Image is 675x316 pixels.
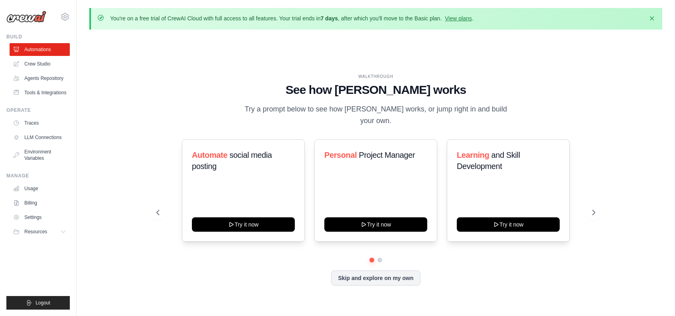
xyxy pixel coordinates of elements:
[242,103,510,127] p: Try a prompt below to see how [PERSON_NAME] works, or jump right in and build your own.
[331,270,420,286] button: Skip and explore on my own
[10,145,70,165] a: Environment Variables
[320,15,338,22] strong: 7 days
[6,11,46,23] img: Logo
[6,173,70,179] div: Manage
[10,58,70,70] a: Crew Studio
[457,151,489,159] span: Learning
[24,229,47,235] span: Resources
[324,217,427,232] button: Try it now
[192,151,227,159] span: Automate
[192,217,295,232] button: Try it now
[36,300,50,306] span: Logout
[324,151,357,159] span: Personal
[10,86,70,99] a: Tools & Integrations
[10,211,70,224] a: Settings
[10,43,70,56] a: Automations
[156,83,596,97] h1: See how [PERSON_NAME] works
[10,182,70,195] a: Usage
[110,14,474,22] p: You're on a free trial of CrewAI Cloud with full access to all features. Your trial ends in , aft...
[445,15,472,22] a: View plans
[156,74,596,79] div: WALKTHROUGH
[10,72,70,85] a: Agents Repository
[6,107,70,113] div: Operate
[192,151,272,171] span: social media posting
[457,217,560,232] button: Try it now
[6,296,70,310] button: Logout
[10,197,70,209] a: Billing
[10,131,70,144] a: LLM Connections
[6,34,70,40] div: Build
[10,117,70,129] a: Traces
[359,151,415,159] span: Project Manager
[10,225,70,238] button: Resources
